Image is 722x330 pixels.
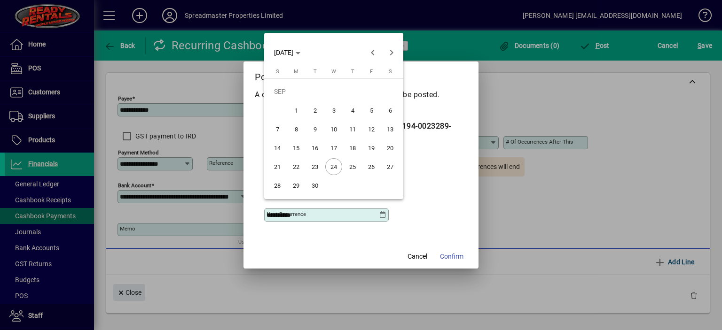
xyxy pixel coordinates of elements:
span: S [389,69,392,75]
span: 23 [306,158,323,175]
button: Mon Sep 22 2025 [287,157,306,176]
button: Mon Sep 08 2025 [287,120,306,138]
span: 17 [325,139,342,156]
span: 13 [382,121,399,138]
span: 3 [325,102,342,119]
button: Tue Sep 09 2025 [306,120,324,138]
button: Tue Sep 16 2025 [306,138,324,157]
span: 6 [382,102,399,119]
button: Wed Sep 17 2025 [324,138,343,157]
button: Sun Sep 07 2025 [268,120,287,138]
span: 16 [306,139,323,156]
button: Sat Sep 20 2025 [381,138,400,157]
button: Thu Sep 11 2025 [343,120,362,138]
button: Next month [382,43,401,62]
button: Thu Sep 18 2025 [343,138,362,157]
span: 12 [363,121,380,138]
span: 26 [363,158,380,175]
button: Wed Sep 24 2025 [324,157,343,176]
span: 27 [382,158,399,175]
span: 8 [288,121,305,138]
button: Sun Sep 21 2025 [268,157,287,176]
span: 21 [269,158,286,175]
button: Thu Sep 25 2025 [343,157,362,176]
span: [DATE] [274,49,293,56]
span: T [351,69,354,75]
span: 10 [325,121,342,138]
button: Mon Sep 01 2025 [287,101,306,120]
button: Fri Sep 12 2025 [362,120,381,138]
span: M [294,69,298,75]
span: 18 [344,139,361,156]
span: 28 [269,177,286,194]
span: W [331,69,336,75]
button: Fri Sep 19 2025 [362,138,381,157]
button: Sat Sep 06 2025 [381,101,400,120]
span: 30 [306,177,323,194]
span: 4 [344,102,361,119]
span: S [276,69,279,75]
button: Thu Sep 04 2025 [343,101,362,120]
span: 22 [288,158,305,175]
span: 15 [288,139,305,156]
button: Previous month [363,43,382,62]
span: 25 [344,158,361,175]
span: 14 [269,139,286,156]
button: Sun Sep 28 2025 [268,176,287,195]
span: 11 [344,121,361,138]
td: SEP [268,82,400,101]
span: 24 [325,158,342,175]
span: 7 [269,121,286,138]
button: Tue Sep 23 2025 [306,157,324,176]
button: Wed Sep 10 2025 [324,120,343,138]
span: 20 [382,139,399,156]
button: Tue Sep 30 2025 [306,176,324,195]
span: T [314,69,317,75]
button: Mon Sep 15 2025 [287,138,306,157]
span: F [370,69,373,75]
button: Fri Sep 26 2025 [362,157,381,176]
span: 19 [363,139,380,156]
button: Sat Sep 13 2025 [381,120,400,138]
button: Mon Sep 29 2025 [287,176,306,195]
button: Fri Sep 05 2025 [362,101,381,120]
span: 29 [288,177,305,194]
button: Wed Sep 03 2025 [324,101,343,120]
button: Sun Sep 14 2025 [268,138,287,157]
button: Choose month and year [270,44,304,61]
button: Tue Sep 02 2025 [306,101,324,120]
span: 1 [288,102,305,119]
button: Sat Sep 27 2025 [381,157,400,176]
span: 5 [363,102,380,119]
span: 9 [306,121,323,138]
span: 2 [306,102,323,119]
